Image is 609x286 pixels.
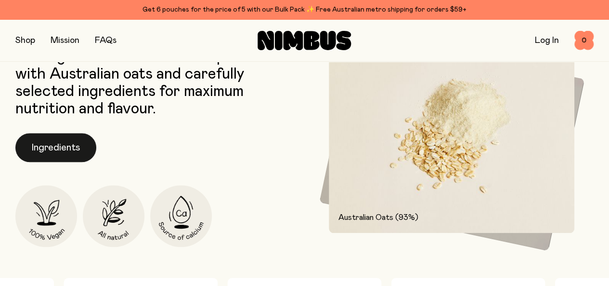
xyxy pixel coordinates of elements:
a: Log In [535,36,559,45]
div: Get 6 pouches for the price of 5 with our Bulk Pack ✨ Free Australian metro shipping for orders $59+ [15,4,594,15]
button: 0 [574,31,594,50]
p: Australian Oats (93%) [338,212,565,223]
button: Ingredients [15,133,96,162]
img: Raw oats and oats in powdered form [329,48,575,233]
a: Mission [51,36,79,45]
p: Our signature Oat Milk mix is packed with Australian oats and carefully selected ingredients for ... [15,48,300,118]
a: FAQs [95,36,117,45]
